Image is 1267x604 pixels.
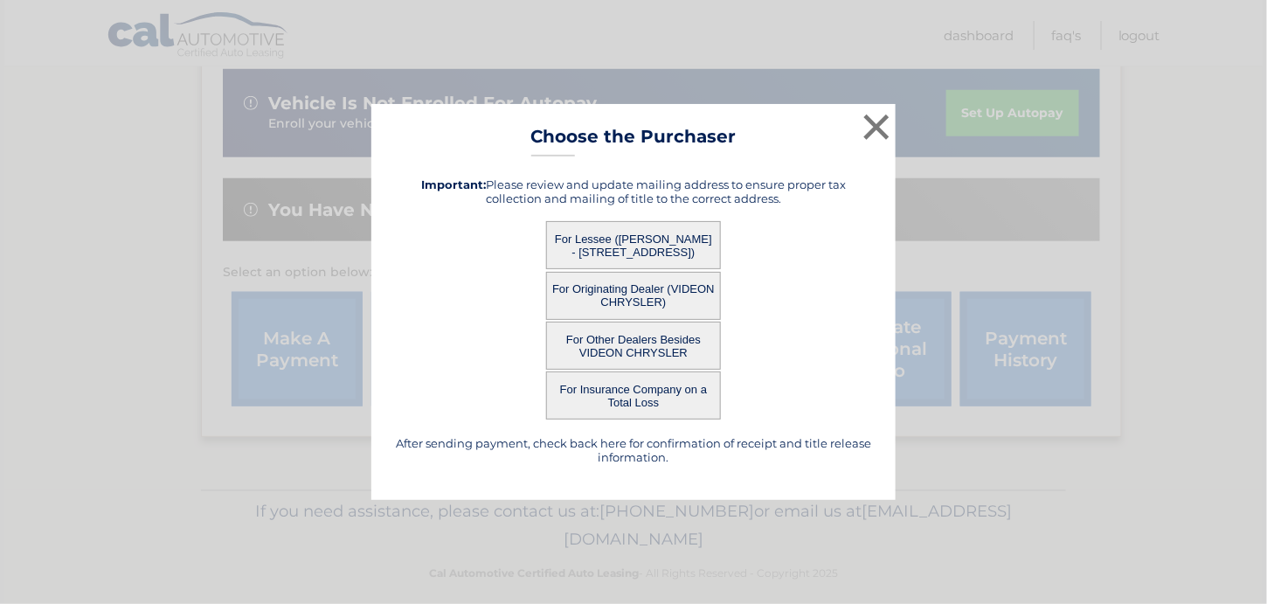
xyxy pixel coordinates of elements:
[393,177,874,205] h5: Please review and update mailing address to ensure proper tax collection and mailing of title to ...
[546,221,721,269] button: For Lessee ([PERSON_NAME] - [STREET_ADDRESS])
[421,177,486,191] strong: Important:
[546,272,721,320] button: For Originating Dealer (VIDEON CHRYSLER)
[531,126,737,156] h3: Choose the Purchaser
[859,109,894,144] button: ×
[546,371,721,420] button: For Insurance Company on a Total Loss
[546,322,721,370] button: For Other Dealers Besides VIDEON CHRYSLER
[393,436,874,464] h5: After sending payment, check back here for confirmation of receipt and title release information.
